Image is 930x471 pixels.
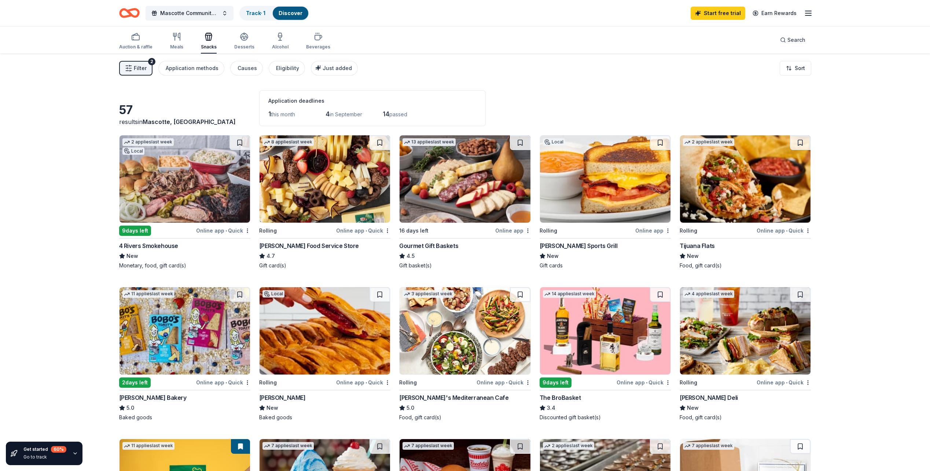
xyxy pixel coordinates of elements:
[795,64,805,73] span: Sort
[680,226,697,235] div: Rolling
[680,135,811,269] a: Image for Tijuana Flats2 applieslast weekRollingOnline app•QuickTijuana FlatsNewFood, gift card(s)
[786,228,788,234] span: •
[680,287,811,421] a: Image for McAlister's Deli4 applieslast weekRollingOnline app•Quick[PERSON_NAME] DeliNewFood, gif...
[540,241,618,250] div: [PERSON_NAME] Sports Grill
[687,404,699,412] span: New
[262,442,314,450] div: 7 applies last week
[234,44,254,50] div: Desserts
[259,414,390,421] div: Baked goods
[543,290,596,298] div: 14 applies last week
[540,377,571,388] div: 9 days left
[196,226,250,235] div: Online app Quick
[126,404,134,412] span: 5.0
[170,29,183,54] button: Meals
[225,380,227,386] span: •
[234,29,254,54] button: Desserts
[635,226,671,235] div: Online app
[757,378,811,387] div: Online app Quick
[543,442,594,450] div: 2 applies last week
[683,442,734,450] div: 7 applies last week
[683,290,734,298] div: 4 applies last week
[680,287,810,375] img: Image for McAlister's Deli
[680,262,811,269] div: Food, gift card(s)
[617,378,671,387] div: Online app Quick
[119,287,250,421] a: Image for Bobo's Bakery11 applieslast week2days leftOnline app•Quick[PERSON_NAME] Bakery5.0Baked ...
[400,135,530,223] img: Image for Gourmet Gift Baskets
[279,10,302,16] a: Discover
[691,7,745,20] a: Start free trial
[687,252,699,260] span: New
[119,262,250,269] div: Monetary, food, gift card(s)
[266,252,275,260] span: 4.7
[399,226,429,235] div: 16 days left
[506,380,507,386] span: •
[119,103,250,117] div: 57
[119,135,250,269] a: Image for 4 Rivers Smokehouse2 applieslast weekLocal9days leftOnline app•Quick4 Rivers Smokehouse...
[146,6,234,21] button: Mascotte Community Health Expo
[259,287,390,421] a: Image for Vicky BakeryLocalRollingOnline app•Quick[PERSON_NAME]NewBaked goods
[260,135,390,223] img: Image for Gordon Food Service Store
[646,380,647,386] span: •
[757,226,811,235] div: Online app Quick
[134,64,147,73] span: Filter
[119,226,151,236] div: 9 days left
[262,138,314,146] div: 8 applies last week
[540,287,671,421] a: Image for The BroBasket14 applieslast week9days leftOnline app•QuickThe BroBasket3.4Discounted gi...
[774,33,811,47] button: Search
[399,287,530,421] a: Image for Taziki's Mediterranean Cafe3 applieslast weekRollingOnline app•Quick[PERSON_NAME]'s Med...
[399,135,530,269] a: Image for Gourmet Gift Baskets13 applieslast week16 days leftOnline appGourmet Gift Baskets4.5Gif...
[272,44,288,50] div: Alcohol
[166,64,218,73] div: Application methods
[400,287,530,375] img: Image for Taziki's Mediterranean Cafe
[540,262,671,269] div: Gift cards
[540,287,670,375] img: Image for The BroBasket
[336,226,390,235] div: Online app Quick
[330,111,362,117] span: in September
[306,29,330,54] button: Beverages
[259,226,277,235] div: Rolling
[272,29,288,54] button: Alcohol
[119,44,152,50] div: Auction & raffle
[407,252,415,260] span: 4.5
[122,138,174,146] div: 2 applies last week
[143,118,236,125] span: Mascotte, [GEOGRAPHIC_DATA]
[268,96,477,105] div: Application deadlines
[201,44,217,50] div: Snacks
[402,442,454,450] div: 7 applies last week
[119,377,151,388] div: 2 days left
[680,241,715,250] div: Tijuana Flats
[477,378,531,387] div: Online app Quick
[259,378,277,387] div: Rolling
[326,110,330,118] span: 4
[323,65,352,71] span: Just added
[389,111,407,117] span: passed
[402,138,456,146] div: 13 applies last week
[51,446,66,453] div: 60 %
[336,378,390,387] div: Online app Quick
[122,147,144,155] div: Local
[780,61,811,76] button: Sort
[787,36,805,44] span: Search
[260,287,390,375] img: Image for Vicky Bakery
[268,110,271,118] span: 1
[540,226,557,235] div: Rolling
[311,61,358,76] button: Just added
[399,393,508,402] div: [PERSON_NAME]'s Mediterranean Cafe
[540,135,670,223] img: Image for Duffy's Sports Grill
[119,117,250,126] div: results
[543,138,565,146] div: Local
[269,61,305,76] button: Eligibility
[680,414,811,421] div: Food, gift card(s)
[276,64,299,73] div: Eligibility
[399,241,458,250] div: Gourmet Gift Baskets
[399,262,530,269] div: Gift basket(s)
[365,380,367,386] span: •
[259,135,390,269] a: Image for Gordon Food Service Store8 applieslast weekRollingOnline app•Quick[PERSON_NAME] Food Se...
[158,61,224,76] button: Application methods
[225,228,227,234] span: •
[402,290,454,298] div: 3 applies last week
[201,29,217,54] button: Snacks
[271,111,295,117] span: this month
[119,393,187,402] div: [PERSON_NAME] Bakery
[23,454,66,460] div: Go to track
